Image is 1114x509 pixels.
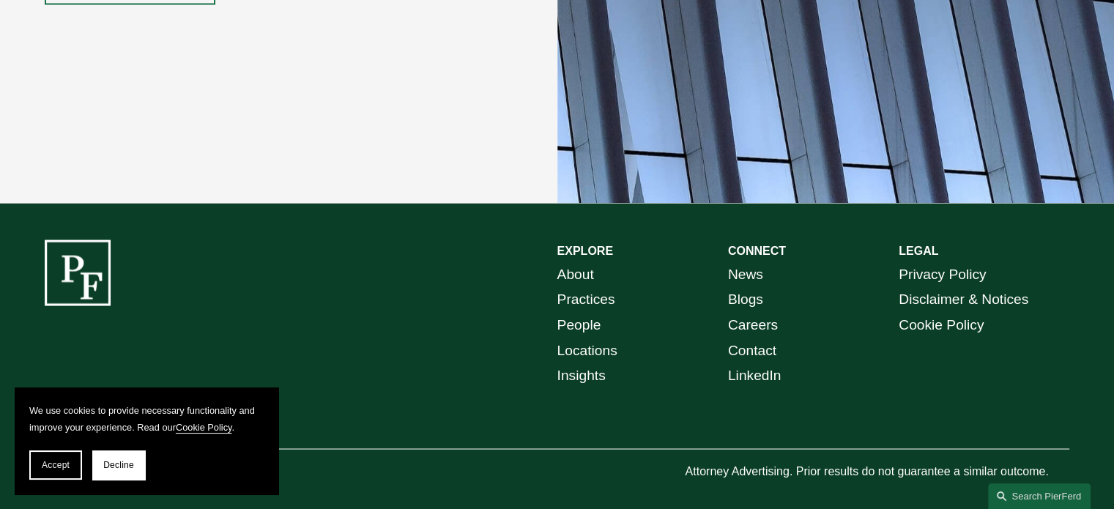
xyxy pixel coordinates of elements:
[728,363,781,388] a: LinkedIn
[728,338,776,363] a: Contact
[176,422,232,433] a: Cookie Policy
[557,244,613,256] strong: EXPLORE
[557,338,617,363] a: Locations
[42,460,70,470] span: Accept
[899,261,986,287] a: Privacy Policy
[728,261,763,287] a: News
[988,483,1091,509] a: Search this site
[92,450,145,480] button: Decline
[728,286,763,312] a: Blogs
[29,402,264,436] p: We use cookies to provide necessary functionality and improve your experience. Read our .
[557,312,601,338] a: People
[899,312,984,338] a: Cookie Policy
[29,450,82,480] button: Accept
[15,387,278,494] section: Cookie banner
[557,286,615,312] a: Practices
[728,312,778,338] a: Careers
[899,286,1028,312] a: Disclaimer & Notices
[557,363,606,388] a: Insights
[899,244,938,256] strong: LEGAL
[557,261,594,287] a: About
[685,461,1069,482] p: Attorney Advertising. Prior results do not guarantee a similar outcome.
[728,244,786,256] strong: CONNECT
[103,460,134,470] span: Decline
